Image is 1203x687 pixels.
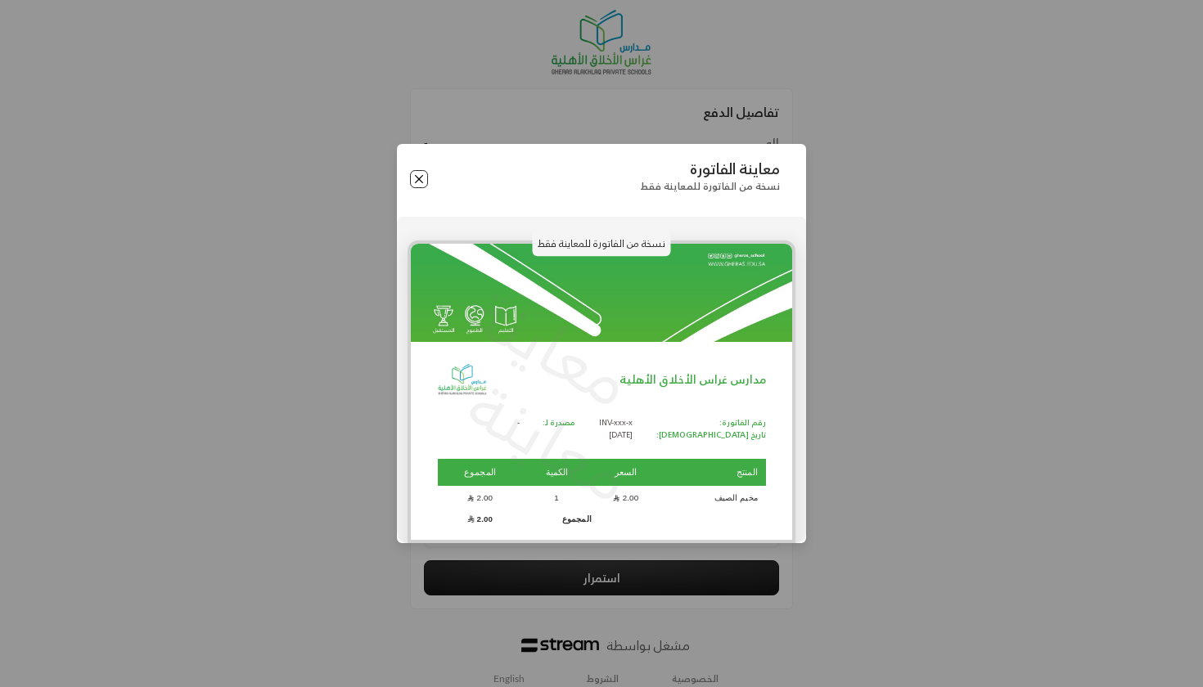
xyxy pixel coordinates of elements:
[410,170,428,188] button: Close
[660,459,766,486] th: المنتج
[533,230,671,256] p: نسخة من الفاتورة للمعاينة فقط
[438,355,487,404] img: Logo
[438,487,523,510] td: 2.00
[656,429,766,442] p: تاريخ [DEMOGRAPHIC_DATA]:
[438,459,523,486] th: المجموع
[523,510,592,527] td: المجموع
[451,355,651,527] p: معاينة
[438,457,766,529] table: Products
[411,244,792,342] img: 1500x500_ohbpz.jpeg
[640,160,780,178] p: معاينة الفاتورة
[660,487,766,510] td: مخيم الصيف
[592,487,660,510] td: 2.00
[451,260,651,432] p: معاينة
[640,180,780,192] p: نسخة من الفاتورة للمعاينة فقط
[438,417,520,429] p: -
[438,510,523,527] td: 2.00
[656,417,766,429] p: رقم الفاتورة:
[620,371,766,388] p: مدارس غراس الأخلاق الأهلية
